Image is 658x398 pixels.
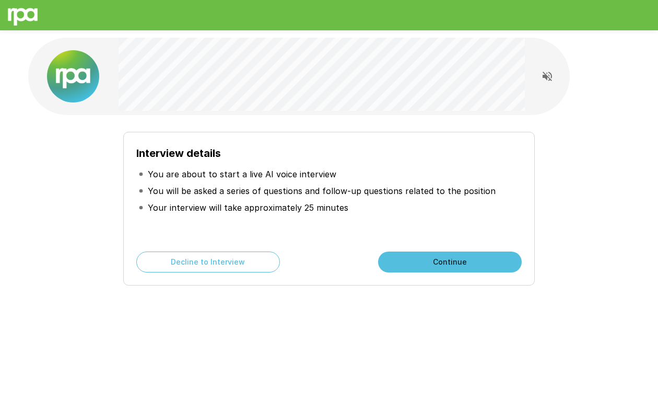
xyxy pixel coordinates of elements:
p: You will be asked a series of questions and follow-up questions related to the position [148,185,496,197]
img: new%2520logo%2520(1).png [47,50,99,103]
p: Your interview will take approximately 25 minutes [148,201,348,214]
b: Interview details [136,147,221,160]
button: Continue [378,252,522,272]
p: You are about to start a live AI voice interview [148,168,336,180]
button: Read questions aloud [537,66,558,87]
button: Decline to Interview [136,252,280,272]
